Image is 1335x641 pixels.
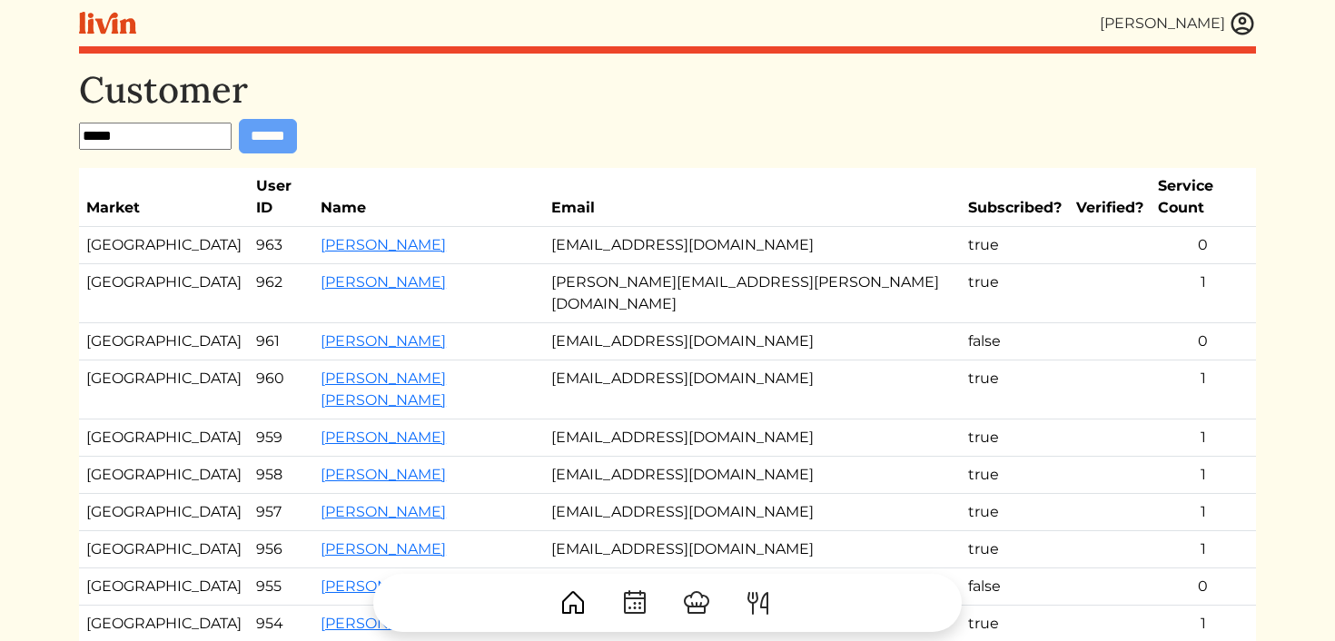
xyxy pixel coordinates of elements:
a: [PERSON_NAME] [321,466,446,483]
th: User ID [249,168,313,227]
td: [EMAIL_ADDRESS][DOMAIN_NAME] [544,494,960,531]
img: CalendarDots-5bcf9d9080389f2a281d69619e1c85352834be518fbc73d9501aef674afc0d57.svg [620,588,649,617]
th: Subscribed? [961,168,1069,227]
img: House-9bf13187bcbb5817f509fe5e7408150f90897510c4275e13d0d5fca38e0b5951.svg [559,588,588,617]
td: 956 [249,531,313,568]
img: ChefHat-a374fb509e4f37eb0702ca99f5f64f3b6956810f32a249b33092029f8484b388.svg [682,588,711,617]
td: 963 [249,227,313,264]
td: 1 [1151,419,1256,457]
td: [GEOGRAPHIC_DATA] [79,419,249,457]
td: 960 [249,360,313,419]
td: [GEOGRAPHIC_DATA] [79,227,249,264]
img: livin-logo-a0d97d1a881af30f6274990eb6222085a2533c92bbd1e4f22c21b4f0d0e3210c.svg [79,12,136,35]
td: [GEOGRAPHIC_DATA] [79,494,249,531]
td: 962 [249,264,313,323]
td: true [961,494,1069,531]
td: false [961,323,1069,360]
a: [PERSON_NAME] [321,429,446,446]
td: [EMAIL_ADDRESS][DOMAIN_NAME] [544,227,960,264]
a: [PERSON_NAME] [321,273,446,291]
td: 958 [249,457,313,494]
td: 1 [1151,457,1256,494]
img: user_account-e6e16d2ec92f44fc35f99ef0dc9cddf60790bfa021a6ecb1c896eb5d2907b31c.svg [1229,10,1256,37]
td: [EMAIL_ADDRESS][DOMAIN_NAME] [544,531,960,568]
td: true [961,264,1069,323]
th: Service Count [1151,168,1256,227]
td: 1 [1151,264,1256,323]
th: Name [313,168,544,227]
a: [PERSON_NAME] [321,540,446,557]
td: true [961,227,1069,264]
div: [PERSON_NAME] [1100,13,1225,35]
th: Email [544,168,960,227]
td: 959 [249,419,313,457]
a: [PERSON_NAME] [321,236,446,253]
td: 1 [1151,531,1256,568]
td: true [961,531,1069,568]
td: [EMAIL_ADDRESS][DOMAIN_NAME] [544,323,960,360]
td: [GEOGRAPHIC_DATA] [79,457,249,494]
th: Verified? [1069,168,1151,227]
a: [PERSON_NAME] [321,332,446,350]
td: 961 [249,323,313,360]
td: true [961,457,1069,494]
a: [PERSON_NAME] [PERSON_NAME] [321,370,446,409]
h1: Customer [79,68,1256,112]
td: [EMAIL_ADDRESS][DOMAIN_NAME] [544,419,960,457]
th: Market [79,168,249,227]
td: [GEOGRAPHIC_DATA] [79,531,249,568]
td: true [961,419,1069,457]
td: 0 [1151,227,1256,264]
td: [GEOGRAPHIC_DATA] [79,264,249,323]
a: [PERSON_NAME] [321,503,446,520]
td: [EMAIL_ADDRESS][DOMAIN_NAME] [544,457,960,494]
td: 957 [249,494,313,531]
img: ForkKnife-55491504ffdb50bab0c1e09e7649658475375261d09fd45db06cec23bce548bf.svg [744,588,773,617]
td: 1 [1151,494,1256,531]
td: [PERSON_NAME][EMAIL_ADDRESS][PERSON_NAME][DOMAIN_NAME] [544,264,960,323]
td: 0 [1151,323,1256,360]
td: [GEOGRAPHIC_DATA] [79,323,249,360]
td: [EMAIL_ADDRESS][DOMAIN_NAME] [544,360,960,419]
td: true [961,360,1069,419]
td: 1 [1151,360,1256,419]
td: [GEOGRAPHIC_DATA] [79,360,249,419]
